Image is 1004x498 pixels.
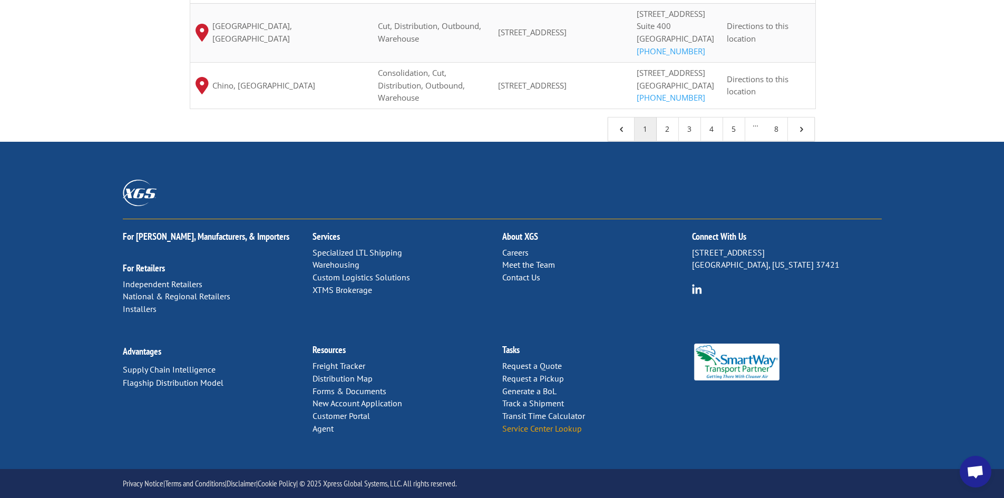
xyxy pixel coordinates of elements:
span: … [745,118,766,141]
a: Generate a BoL [502,386,557,396]
a: [PHONE_NUMBER] [637,92,705,103]
div: Open chat [960,456,991,487]
a: Resources [313,344,346,356]
a: Customer Portal [313,411,370,421]
a: Agent [313,423,334,434]
a: [PHONE_NUMBER] [637,46,705,56]
a: Track a Shipment [502,398,564,408]
a: Privacy Notice [123,478,163,489]
span: [STREET_ADDRESS] [498,80,567,91]
span: Directions to this location [727,21,788,44]
span: [STREET_ADDRESS] [637,67,705,78]
a: 3 [679,118,701,141]
a: New Account Application [313,398,402,408]
a: Custom Logistics Solutions [313,272,410,282]
a: 5 [723,118,745,141]
a: About XGS [502,230,538,242]
a: Distribution Map [313,373,373,384]
h2: Tasks [502,345,692,360]
span: Consolidation, Cut, Distribution, Outbound, Warehouse [378,67,465,103]
a: XTMS Brokerage [313,285,372,295]
a: Disclaimer [227,478,256,489]
span: 5 [796,124,806,134]
a: Services [313,230,340,242]
a: National & Regional Retailers [123,291,230,301]
a: Transit Time Calculator [502,411,585,421]
a: Supply Chain Intelligence [123,364,216,375]
a: Careers [502,247,529,258]
a: Flagship Distribution Model [123,377,223,388]
a: Forms & Documents [313,386,386,396]
a: Specialized LTL Shipping [313,247,402,258]
a: Service Center Lookup [502,423,582,434]
a: Terms and Conditions [165,478,225,489]
span: Directions to this location [727,74,788,97]
span: Chino, [GEOGRAPHIC_DATA] [212,80,315,92]
img: group-6 [692,284,702,294]
a: 4 [701,118,723,141]
img: Smartway_Logo [692,344,782,380]
img: xgs-icon-map-pin-red.svg [196,24,209,41]
a: For Retailers [123,262,165,274]
p: [STREET_ADDRESS] [GEOGRAPHIC_DATA], [US_STATE] 37421 [692,247,882,272]
a: Freight Tracker [313,360,365,371]
h2: Connect With Us [692,232,882,247]
a: Meet the Team [502,259,555,270]
a: Advantages [123,345,161,357]
span: 4 [617,124,626,134]
a: 8 [766,118,788,141]
a: Request a Pickup [502,373,564,384]
a: Independent Retailers [123,279,202,289]
span: Suite 400 [637,21,671,31]
a: Contact Us [502,272,540,282]
a: Warehousing [313,259,359,270]
p: | | | | © 2025 Xpress Global Systems, LLC. All rights reserved. [123,476,882,491]
span: [STREET_ADDRESS] [637,8,705,19]
span: [GEOGRAPHIC_DATA] [637,80,714,91]
a: 2 [657,118,679,141]
img: XGS_Logos_ALL_2024_All_White [123,180,157,206]
span: [GEOGRAPHIC_DATA], [GEOGRAPHIC_DATA] [212,20,367,45]
a: Request a Quote [502,360,562,371]
span: [STREET_ADDRESS] [498,27,567,37]
a: 1 [635,118,657,141]
a: Cookie Policy [258,478,296,489]
img: xgs-icon-map-pin-red.svg [196,77,209,94]
span: Cut, Distribution, Outbound, Warehouse [378,21,481,44]
span: [GEOGRAPHIC_DATA] [637,33,714,44]
a: Installers [123,304,157,314]
a: For [PERSON_NAME], Manufacturers, & Importers [123,230,289,242]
